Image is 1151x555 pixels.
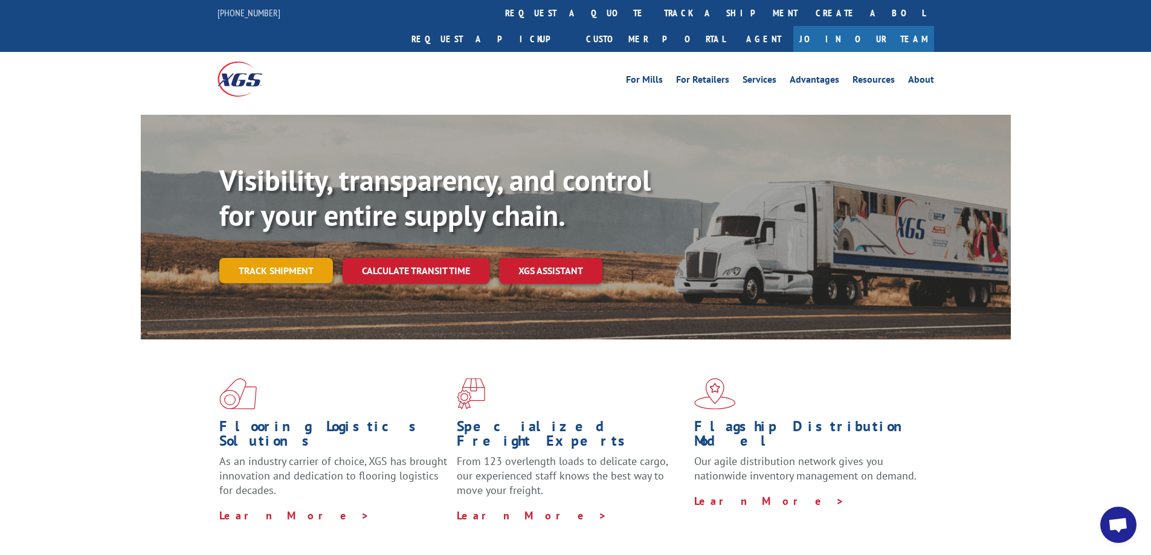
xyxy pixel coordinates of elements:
[219,419,448,454] h1: Flooring Logistics Solutions
[790,75,839,88] a: Advantages
[908,75,934,88] a: About
[694,378,736,409] img: xgs-icon-flagship-distribution-model-red
[694,454,917,483] span: Our agile distribution network gives you nationwide inventory management on demand.
[343,258,489,284] a: Calculate transit time
[218,7,280,19] a: [PHONE_NUMBER]
[694,419,923,454] h1: Flagship Distribution Model
[402,26,577,52] a: Request a pickup
[734,26,793,52] a: Agent
[219,378,257,409] img: xgs-icon-total-supply-chain-intelligence-red
[219,258,333,283] a: Track shipment
[793,26,934,52] a: Join Our Team
[626,75,663,88] a: For Mills
[457,378,485,409] img: xgs-icon-focused-on-flooring-red
[676,75,729,88] a: For Retailers
[219,454,447,497] span: As an industry carrier of choice, XGS has brought innovation and dedication to flooring logistics...
[457,419,685,454] h1: Specialized Freight Experts
[219,161,651,234] b: Visibility, transparency, and control for your entire supply chain.
[577,26,734,52] a: Customer Portal
[499,258,602,284] a: XGS ASSISTANT
[694,494,845,508] a: Learn More >
[457,508,607,522] a: Learn More >
[853,75,895,88] a: Resources
[457,454,685,508] p: From 123 overlength loads to delicate cargo, our experienced staff knows the best way to move you...
[743,75,776,88] a: Services
[219,508,370,522] a: Learn More >
[1100,507,1136,543] div: Open chat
